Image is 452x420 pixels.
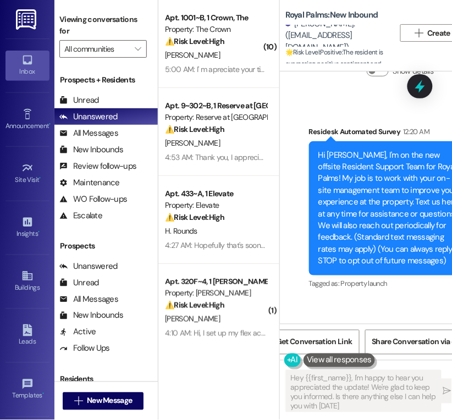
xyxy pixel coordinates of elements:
span: • [38,228,40,236]
a: Inbox [5,51,49,80]
div: Residents [48,374,158,385]
div: Escalate [59,210,102,222]
strong: ⚠️ Risk Level: High [165,36,224,46]
div: Prospects + Residents [48,74,158,86]
i:  [443,387,451,396]
div: Apt. 9~302~B, 1 Reserve at [GEOGRAPHIC_DATA] [165,100,267,112]
div: Property: The Crown [165,24,267,35]
a: Leads [5,321,49,351]
div: All Messages [59,128,118,139]
div: 4:53 AM: Thank you, I appreciate it! [165,152,277,162]
div: Unanswered [59,111,118,123]
a: Templates • [5,375,49,405]
div: 4:27 AM: Hopefully that's soon enough to avoid any action twords eviction? [165,240,403,250]
i:  [415,29,423,37]
div: Property: Reserve at [GEOGRAPHIC_DATA] [165,112,267,123]
a: Buildings [5,267,49,296]
div: Unread [59,277,99,289]
div: Apt. 1001~B, 1 Crown, The [165,12,267,24]
span: : The resident is expressing positive sentiment and appreciation for the update regarding the dog... [285,47,395,106]
input: All communities [64,40,129,58]
i:  [74,397,82,406]
div: Maintenance [59,177,120,189]
label: Viewing conversations for [59,11,147,40]
div: New Inbounds [59,144,123,156]
strong: ⚠️ Risk Level: High [165,300,224,310]
a: Site Visit • [5,159,49,189]
strong: ⚠️ Risk Level: High [165,212,224,222]
label: Show details [393,65,434,77]
div: All Messages [59,294,118,305]
span: H. Rounds [165,226,197,236]
div: 12:20 AM [401,126,430,137]
div: Unanswered [59,261,118,272]
textarea: Hey {{first_name}}, I'm happy to hear you appreciated the update! We're glad to keep you informed... [286,371,441,412]
img: ResiDesk Logo [16,9,38,30]
strong: ⚠️ Risk Level: High [165,124,224,134]
div: Apt. 433~A, 1 Elevate [165,188,267,200]
div: 5:00 AM: I' m apreciate your time for me ,I know you're to much responsibility too [165,64,421,74]
strong: 🌟 Risk Level: Positive [285,48,342,57]
div: Follow Ups [59,343,110,355]
div: Apt. 320F~4, 1 [PERSON_NAME] [165,276,267,288]
span: Get Conversation Link [276,336,352,348]
div: Unread [59,95,99,106]
button: Get Conversation Link [269,330,359,355]
div: Review follow-ups [59,161,136,172]
span: [PERSON_NAME] [165,138,220,148]
span: Property launch [341,279,387,288]
a: Insights • [5,213,49,242]
b: Royal Palms: New Inbound [285,9,378,21]
div: Property: Elevate [165,200,267,211]
div: New Inbounds [59,310,123,322]
button: New Message [63,393,144,410]
span: • [42,390,44,398]
span: [PERSON_NAME] [165,314,220,324]
span: [PERSON_NAME] [165,50,220,60]
span: New Message [87,395,132,407]
div: Property: [PERSON_NAME] [165,288,267,299]
div: Prospects [48,240,158,252]
span: • [49,120,51,128]
div: [PERSON_NAME]. ([EMAIL_ADDRESS][DOMAIN_NAME]) [285,18,387,53]
span: • [40,174,41,182]
div: Active [59,327,96,338]
i:  [135,45,141,53]
div: WO Follow-ups [59,194,127,205]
